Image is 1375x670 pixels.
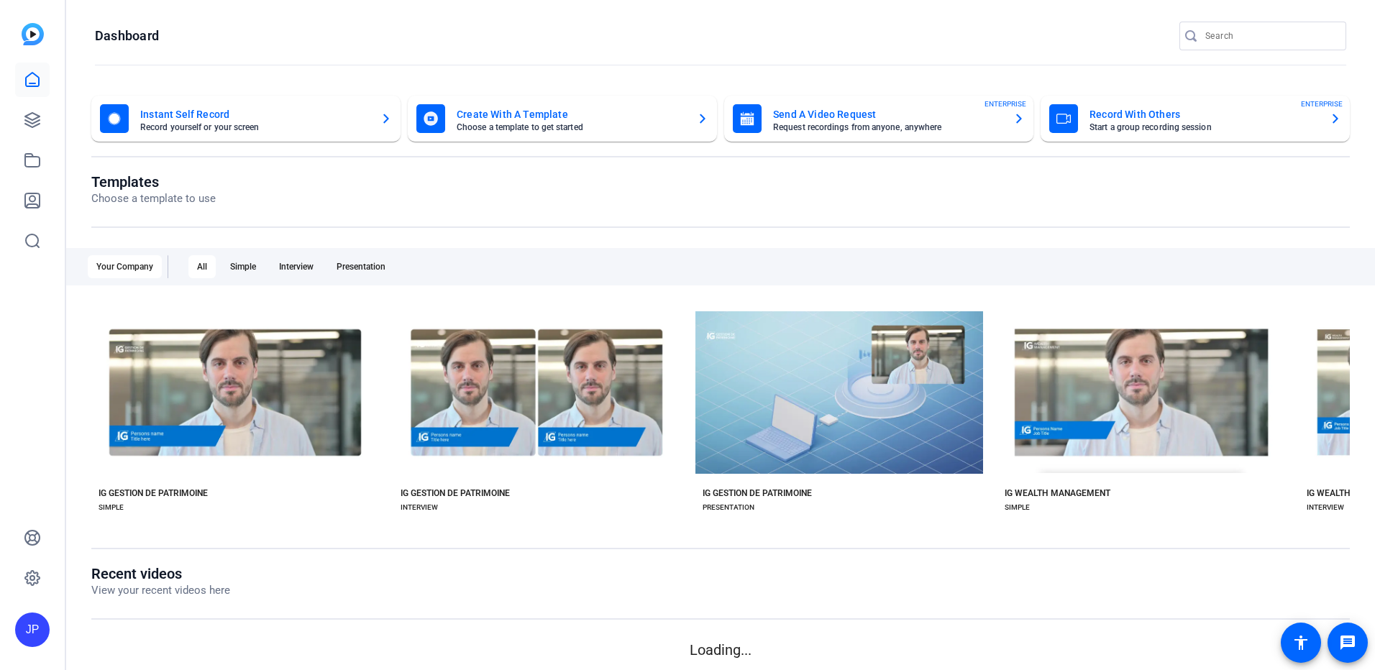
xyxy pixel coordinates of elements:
[773,106,1002,123] mat-card-title: Send A Video Request
[773,123,1002,132] mat-card-subtitle: Request recordings from anyone, anywhere
[1005,487,1110,499] div: IG WEALTH MANAGEMENT
[99,487,208,499] div: IG GESTION DE PATRIMOINE
[1005,502,1030,513] div: SIMPLE
[140,106,369,123] mat-card-title: Instant Self Record
[328,255,394,278] div: Presentation
[457,123,685,132] mat-card-subtitle: Choose a template to get started
[88,255,162,278] div: Your Company
[401,502,438,513] div: INTERVIEW
[1090,123,1318,132] mat-card-subtitle: Start a group recording session
[99,502,124,513] div: SIMPLE
[140,123,369,132] mat-card-subtitle: Record yourself or your screen
[408,96,717,142] button: Create With A TemplateChoose a template to get started
[401,487,510,499] div: IG GESTION DE PATRIMOINE
[270,255,322,278] div: Interview
[221,255,265,278] div: Simple
[91,565,230,582] h1: Recent videos
[1301,98,1343,109] span: ENTERPRISE
[457,106,685,123] mat-card-title: Create With A Template
[1339,634,1356,651] mat-icon: message
[91,191,216,207] p: Choose a template to use
[91,173,216,191] h1: Templates
[1090,106,1318,123] mat-card-title: Record With Others
[1205,27,1335,45] input: Search
[188,255,216,278] div: All
[1292,634,1310,651] mat-icon: accessibility
[91,96,401,142] button: Instant Self RecordRecord yourself or your screen
[1307,502,1344,513] div: INTERVIEW
[703,487,812,499] div: IG GESTION DE PATRIMOINE
[15,612,50,647] div: JP
[22,23,44,45] img: blue-gradient.svg
[1041,96,1350,142] button: Record With OthersStart a group recording sessionENTERPRISE
[703,502,754,513] div: PRESENTATION
[91,639,1350,661] p: Loading...
[95,27,159,45] h1: Dashboard
[985,98,1026,109] span: ENTERPRISE
[91,582,230,599] p: View your recent videos here
[724,96,1033,142] button: Send A Video RequestRequest recordings from anyone, anywhereENTERPRISE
